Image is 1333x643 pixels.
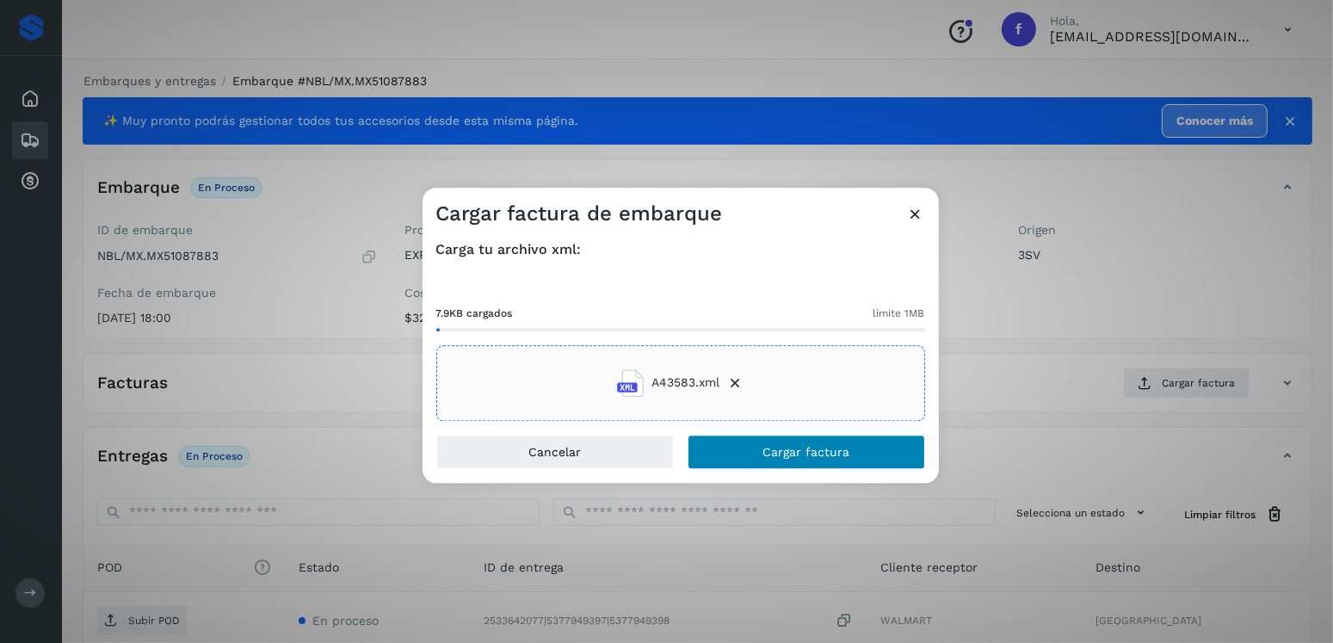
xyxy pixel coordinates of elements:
[688,435,925,469] button: Cargar factura
[651,374,719,393] span: A43583.xml
[873,306,925,321] span: límite 1MB
[436,201,723,226] h3: Cargar factura de embarque
[436,306,513,321] span: 7.9KB cargados
[436,435,674,469] button: Cancelar
[762,446,849,458] span: Cargar factura
[436,241,925,257] h4: Carga tu archivo xml:
[528,446,581,458] span: Cancelar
